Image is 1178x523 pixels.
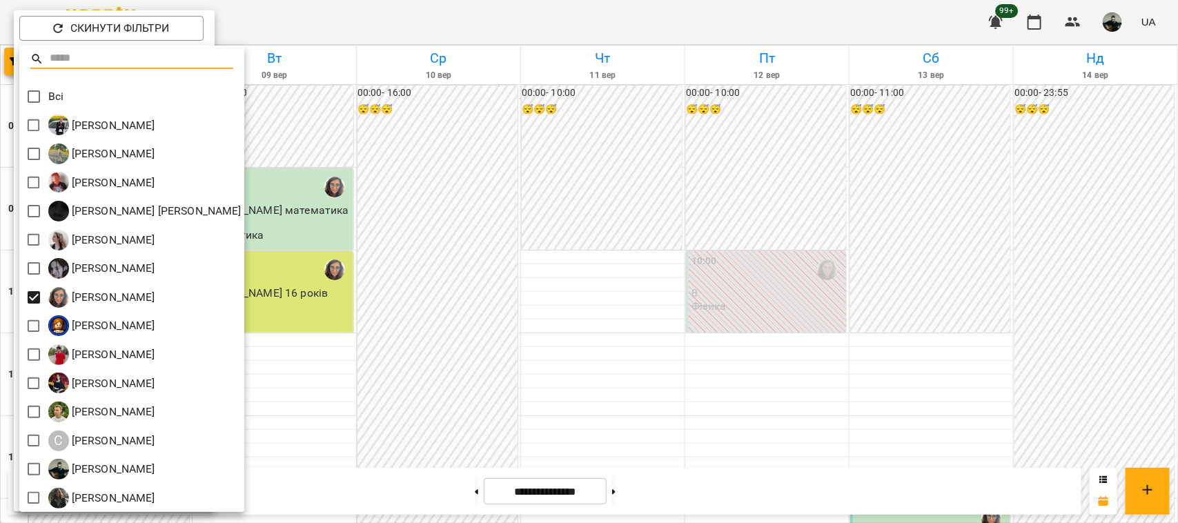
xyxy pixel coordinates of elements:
img: А [48,115,69,135]
img: Б [48,144,69,164]
a: Д [PERSON_NAME] [PERSON_NAME] [48,201,242,221]
img: С [48,459,69,480]
a: Б [PERSON_NAME] [48,172,155,193]
a: П [PERSON_NAME] [48,373,155,393]
p: [PERSON_NAME] [69,346,155,363]
div: Кривобок Анастасія [48,258,155,279]
div: Ластовицький Богдан Вікторович [48,344,155,365]
p: [PERSON_NAME] [PERSON_NAME] [69,203,242,219]
p: [PERSON_NAME] [69,117,155,134]
p: [PERSON_NAME] [69,146,155,162]
a: А [PERSON_NAME] [48,115,155,135]
p: [PERSON_NAME] [69,433,155,449]
a: С [PERSON_NAME] [48,431,155,451]
a: С [PERSON_NAME] [48,459,155,480]
div: Борискіна Яна [48,172,155,193]
p: [PERSON_NAME] [69,404,155,420]
p: [PERSON_NAME] [69,490,155,506]
div: Антощук Артем [48,115,155,135]
img: П [48,402,69,422]
div: Поліна Грищук [48,373,155,393]
div: Саенко Олександр Олександрович [48,431,155,451]
img: К [48,315,69,336]
p: [PERSON_NAME] [69,289,155,306]
p: [PERSON_NAME] [69,375,155,392]
div: Степаненко Іван [48,459,155,480]
img: Д [48,230,69,250]
div: Дедюхов Євгеній Миколайович [48,201,242,221]
div: Боличова Орина [48,144,155,164]
div: Довгопола Анастасія [48,230,155,250]
img: Щ [48,488,69,509]
a: К [PERSON_NAME] [48,315,155,336]
p: [PERSON_NAME] [69,260,155,277]
img: Б [48,172,69,193]
a: Д [PERSON_NAME] [48,230,155,250]
img: Л [48,344,69,365]
div: Кулебякіна Ольга [48,287,155,308]
a: Щ [PERSON_NAME] [48,488,155,509]
a: Б [PERSON_NAME] [48,144,155,164]
div: С [48,431,69,451]
p: [PERSON_NAME] [69,317,155,334]
p: [PERSON_NAME] [69,175,155,191]
a: К [PERSON_NAME] [48,287,155,308]
a: П [PERSON_NAME] [48,402,155,422]
a: Л [PERSON_NAME] [48,344,155,365]
img: П [48,373,69,393]
p: Всі [48,88,63,105]
img: Д [48,201,69,221]
div: Пятько Сергій Сергійович [48,402,155,422]
div: Щербаков Максим [48,488,155,509]
p: [PERSON_NAME] [69,461,155,477]
div: Куц Олександр [48,315,155,336]
img: К [48,258,69,279]
img: К [48,287,69,308]
a: К [PERSON_NAME] [48,258,155,279]
p: [PERSON_NAME] [69,232,155,248]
